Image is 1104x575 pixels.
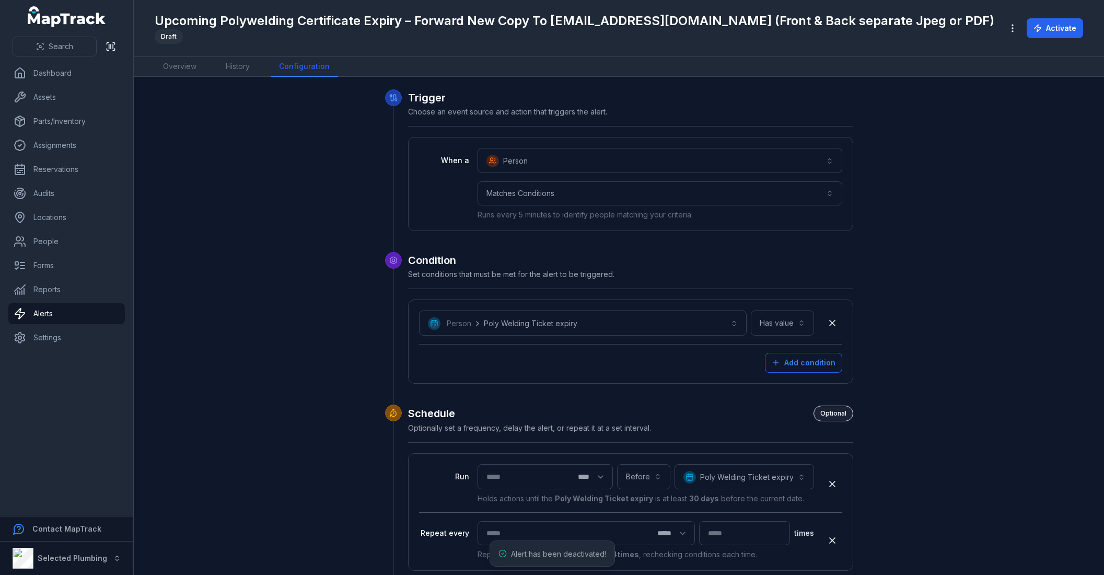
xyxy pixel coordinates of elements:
a: Reports [8,279,125,300]
button: Add condition [765,353,842,373]
button: Person [478,148,842,173]
strong: Poly Welding Ticket expiry [555,494,653,503]
strong: Selected Plumbing [38,554,107,562]
a: People [8,231,125,252]
div: Draft [155,29,183,44]
p: Repeats the actions every for , rechecking conditions each time. [478,549,814,560]
span: Set conditions that must be met for the alert to be triggered. [408,270,614,279]
a: Forms [8,255,125,276]
div: Optional [814,406,853,421]
strong: Contact MapTrack [32,524,101,533]
a: History [217,57,258,77]
button: Before [617,464,670,489]
a: Dashboard [8,63,125,84]
h2: Schedule [408,406,853,421]
a: MapTrack [28,6,106,27]
label: When a [419,155,469,166]
a: Assignments [8,135,125,156]
h2: Trigger [408,90,853,105]
a: Locations [8,207,125,228]
a: Assets [8,87,125,108]
p: Runs every 5 minutes to identify people matching your criteria. [478,210,842,220]
label: Repeat every [419,528,469,538]
span: Alert has been deactivated! [511,549,606,558]
a: Overview [155,57,205,77]
a: Reservations [8,159,125,180]
span: Optionally set a frequency, delay the alert, or repeat it at a set interval. [408,423,651,432]
a: Parts/Inventory [8,111,125,132]
a: Alerts [8,303,125,324]
span: Choose an event source and action that triggers the alert. [408,107,607,116]
button: PersonPoly Welding Ticket expiry [419,310,747,336]
button: Has value [751,310,814,336]
span: times [794,528,814,538]
label: Run [419,471,469,482]
button: Activate [1027,18,1083,38]
a: Audits [8,183,125,204]
button: Matches Conditions [478,181,842,205]
strong: 4 times [612,550,639,559]
p: Holds actions until the is at least before the current date. [478,493,814,504]
strong: 30 days [689,494,719,503]
span: Search [49,41,73,52]
a: Settings [8,327,125,348]
h1: Upcoming Polywelding Certificate Expiry – Forward New Copy To [EMAIL_ADDRESS][DOMAIN_NAME] (Front... [155,13,994,29]
h2: Condition [408,253,853,268]
a: Configuration [271,57,338,77]
button: Search [13,37,97,56]
button: Poly Welding Ticket expiry [675,464,814,489]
